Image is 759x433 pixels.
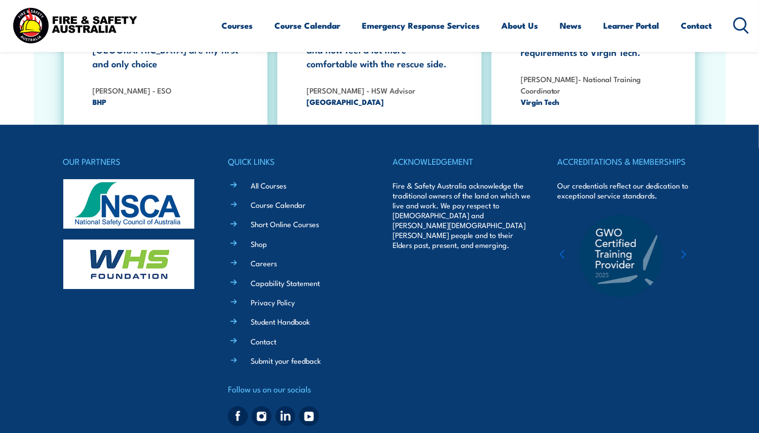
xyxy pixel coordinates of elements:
strong: [PERSON_NAME] - ESO [93,85,172,96]
span: [GEOGRAPHIC_DATA] [307,96,457,107]
img: citb-logo [665,213,751,300]
a: Learner Portal [604,12,660,39]
strong: [PERSON_NAME] - HSW Advisor [307,85,415,96]
img: nsca-logo-footer [63,179,194,229]
strong: [PERSON_NAME]- National Training Coordinator [521,73,641,96]
p: Our credentials reflect our dedication to exceptional service standards. [557,181,696,200]
span: Virgin Tech [521,96,671,107]
h4: ACKNOWLEDGEMENT [393,154,531,168]
a: Careers [251,258,277,268]
a: Privacy Policy [251,297,295,307]
a: Course Calendar [251,199,306,210]
a: Submit your feedback [251,355,321,366]
img: GWO_badge_2025-a [578,213,665,299]
a: Capability Statement [251,278,320,288]
img: whs-logo-footer [63,240,194,289]
a: Short Online Courses [251,219,319,229]
h4: Follow us on our socials [228,382,366,396]
a: Contact [251,336,276,346]
h4: QUICK LINKS [228,154,366,168]
h4: ACCREDITATIONS & MEMBERSHIPS [557,154,696,168]
a: About Us [502,12,538,39]
p: Fire & Safety Australia acknowledge the traditional owners of the land on which we live and work.... [393,181,531,250]
a: Courses [222,12,253,39]
a: Shop [251,239,267,249]
a: Emergency Response Services [362,12,480,39]
span: BHP [93,96,243,107]
h4: OUR PARTNERS [63,154,202,168]
a: All Courses [251,180,286,191]
a: Student Handbook [251,316,310,327]
a: Course Calendar [275,12,341,39]
a: News [560,12,582,39]
a: Contact [681,12,713,39]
